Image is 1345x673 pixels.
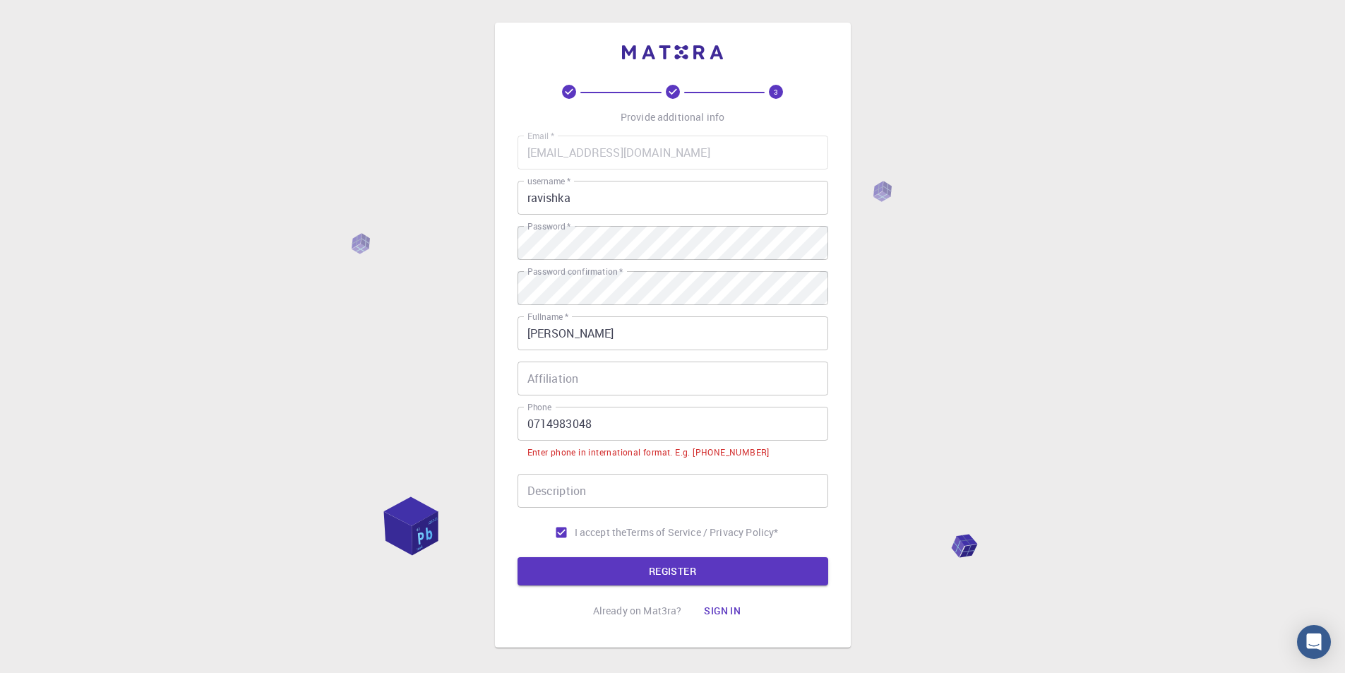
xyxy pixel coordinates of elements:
button: Sign in [693,597,752,625]
p: Provide additional info [621,110,724,124]
div: Open Intercom Messenger [1297,625,1331,659]
label: Password [527,220,570,232]
a: Terms of Service / Privacy Policy* [626,525,778,540]
label: Fullname [527,311,568,323]
p: Terms of Service / Privacy Policy * [626,525,778,540]
span: I accept the [575,525,627,540]
button: REGISTER [518,557,828,585]
label: username [527,175,570,187]
label: Phone [527,401,551,413]
p: Already on Mat3ra? [593,604,682,618]
label: Password confirmation [527,266,623,278]
label: Email [527,130,554,142]
text: 3 [774,87,778,97]
div: Enter phone in international format. E.g. [PHONE_NUMBER] [527,446,770,460]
